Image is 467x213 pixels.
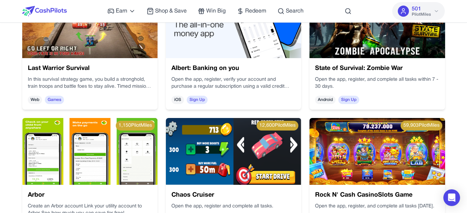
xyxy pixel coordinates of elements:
a: Shop & Save [147,7,187,15]
a: Earn [107,7,136,15]
p: Open the app, register and complete all tasks. [171,203,296,210]
div: 12,600 PilotMiles [257,121,298,131]
img: bbea6293-b703-4ece-9431-0d2b66123bdf.png [22,118,158,185]
div: Open Intercom Messenger [443,189,460,206]
span: Sign Up [338,96,359,104]
button: 501PilotMiles [392,2,445,20]
h3: Arbor [28,190,152,200]
span: Search [286,7,304,15]
h3: Last Warrior Survival [28,64,152,73]
span: Shop & Save [155,7,187,15]
h3: Rock N' Cash CasinoSlots Game [315,190,439,200]
div: 59,903 PilotMiles [401,121,442,131]
span: 501 [412,5,421,13]
span: Win Big [206,7,226,15]
img: 69aae6c1-7b4f-4190-a664-18117391db8a.webp [309,118,445,185]
span: Redeem [245,7,266,15]
img: CashPilots Logo [22,6,67,16]
a: Search [277,7,304,15]
span: Android [315,96,336,104]
span: iOS [171,96,184,104]
p: In this survival strategy game, you build a stronghold, train troops and battle foes to stay aliv... [28,76,152,90]
h3: State of Survival: Zombie War [315,64,439,73]
h3: Albert: Banking on you [171,64,296,73]
span: Sign Up [187,96,208,104]
h3: Chaos Cruiser [171,190,296,200]
div: 1,150 PilotMiles [116,121,155,131]
a: Win Big [198,7,226,15]
span: Games [45,96,64,104]
span: Web [28,96,42,104]
p: Open the app, register, and complete all tasks within 7 - 30 days. [315,76,439,90]
img: 69a5d037-c5e0-4356-a255-e4a8a1ae67e7.png [166,118,301,185]
p: Open the app, register, verify your account and purchase a regular subscription using a valid cre... [171,76,296,90]
span: PilotMiles [412,12,431,17]
span: Earn [116,7,127,15]
a: Redeem [237,7,266,15]
p: Open the app, register, and complete all tasks [DATE]. [315,203,439,210]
